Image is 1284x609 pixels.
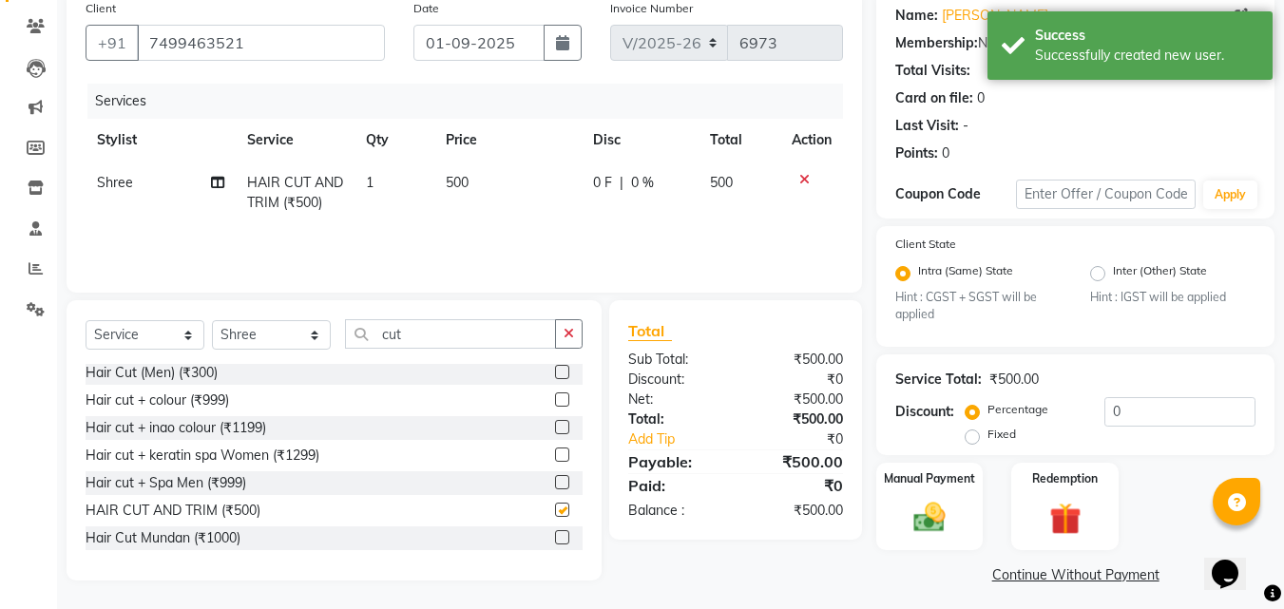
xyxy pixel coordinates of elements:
div: Membership: [895,33,978,53]
div: Points: [895,143,938,163]
div: Service Total: [895,370,982,390]
div: - [963,116,968,136]
span: 500 [446,174,469,191]
div: Last Visit: [895,116,959,136]
label: Inter (Other) State [1113,262,1207,285]
span: HAIR CUT AND TRIM (₹500) [247,174,343,211]
label: Percentage [987,401,1048,418]
div: Payable: [614,450,736,473]
a: [PERSON_NAME] [942,6,1048,26]
small: Hint : IGST will be applied [1090,289,1255,306]
span: | [620,173,623,193]
div: ₹500.00 [736,390,857,409]
th: Service [236,119,355,162]
div: ₹0 [736,370,857,390]
label: Redemption [1032,470,1098,487]
div: Discount: [895,402,954,422]
th: Total [699,119,781,162]
label: Client State [895,236,956,253]
a: Add Tip [614,429,756,449]
div: ₹0 [736,474,857,497]
th: Price [434,119,582,162]
div: Hair cut + keratin spa Women (₹1299) [86,446,319,466]
img: _cash.svg [904,499,955,535]
th: Action [780,119,843,162]
input: Search or Scan [345,319,556,349]
div: ₹0 [757,429,858,449]
span: Shree [97,174,133,191]
div: ₹500.00 [736,350,857,370]
span: Total [628,321,672,341]
th: Disc [582,119,699,162]
a: Continue Without Payment [880,565,1271,585]
div: Total Visits: [895,61,970,81]
label: Intra (Same) State [918,262,1013,285]
div: Net: [614,390,736,409]
div: Discount: [614,370,736,390]
button: Apply [1203,181,1257,209]
input: Enter Offer / Coupon Code [1016,180,1196,209]
div: Card on file: [895,88,973,108]
div: 0 [977,88,985,108]
div: Name: [895,6,938,26]
div: Balance : [614,501,736,521]
span: 1 [366,174,374,191]
label: Fixed [987,426,1016,443]
span: 500 [710,174,733,191]
div: ₹500.00 [736,450,857,473]
input: Search by Name/Mobile/Email/Code [137,25,385,61]
div: Hair Cut (Men) (₹300) [86,363,218,383]
div: HAIR CUT AND TRIM (₹500) [86,501,260,521]
div: 0 [942,143,949,163]
div: ₹500.00 [736,409,857,429]
div: Services [87,84,857,119]
div: Hair Cut Mundan (₹1000) [86,528,240,548]
div: Total: [614,409,736,429]
div: No Active Membership [895,33,1255,53]
div: Hair cut + colour (₹999) [86,390,229,410]
div: Paid: [614,474,736,497]
span: 0 % [631,173,654,193]
div: Success [1035,26,1258,46]
iframe: chat widget [1204,533,1265,590]
th: Stylist [86,119,236,162]
div: Coupon Code [895,184,1015,204]
div: Sub Total: [614,350,736,370]
small: Hint : CGST + SGST will be applied [895,289,1061,324]
div: ₹500.00 [989,370,1039,390]
th: Qty [355,119,434,162]
span: 0 F [593,173,612,193]
div: Hair cut + Spa Men (₹999) [86,473,246,493]
button: +91 [86,25,139,61]
div: Successfully created new user. [1035,46,1258,66]
img: _gift.svg [1040,499,1091,538]
div: ₹500.00 [736,501,857,521]
label: Manual Payment [884,470,975,487]
div: Hair cut + inao colour (₹1199) [86,418,266,438]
